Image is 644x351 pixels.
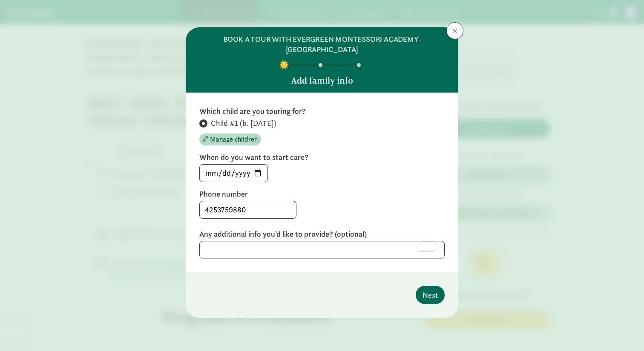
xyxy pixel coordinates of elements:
[199,34,445,55] h6: BOOK A TOUR WITH EVERGREEN MONTESSORI ACADEMY- [GEOGRAPHIC_DATA]
[210,134,258,145] span: Manage children
[423,289,438,301] span: Next
[200,201,296,218] input: 5555555555
[199,229,445,239] label: Any additional info you'd like to provide? (optional)
[199,152,445,162] label: When do you want to start care?
[199,241,445,258] textarea: To enrich screen reader interactions, please activate Accessibility in Grammarly extension settings
[199,189,445,199] label: Phone number
[211,118,276,128] span: Child #1 (b. [DATE])
[291,75,353,86] h5: Add family info
[199,106,445,116] label: Which child are you touring for?
[199,133,261,145] button: Manage children
[416,286,445,304] button: Next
